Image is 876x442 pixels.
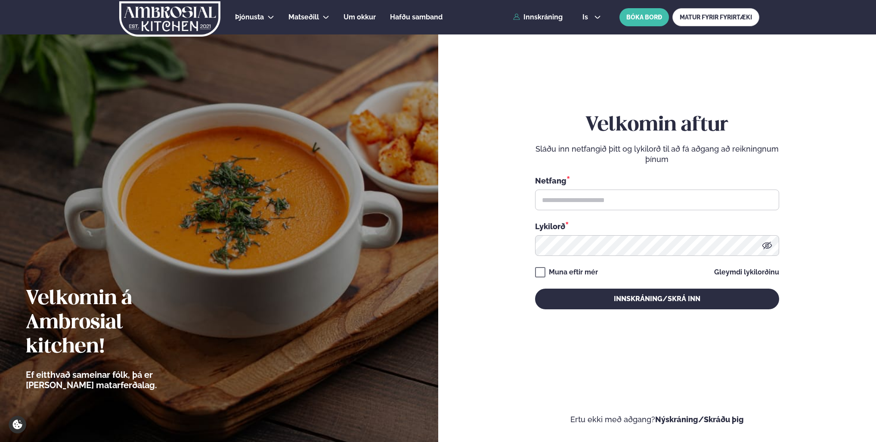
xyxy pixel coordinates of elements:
[344,12,376,22] a: Um okkur
[288,13,319,21] span: Matseðill
[464,414,851,425] p: Ertu ekki með aðgang?
[576,14,608,21] button: is
[390,12,443,22] a: Hafðu samband
[655,415,744,424] a: Nýskráning/Skráðu þig
[235,13,264,21] span: Þjónusta
[118,1,221,37] img: logo
[344,13,376,21] span: Um okkur
[535,221,779,232] div: Lykilorð
[535,175,779,186] div: Netfang
[535,144,779,165] p: Sláðu inn netfangið þitt og lykilorð til að fá aðgang að reikningnum þínum
[513,13,563,21] a: Innskráning
[288,12,319,22] a: Matseðill
[535,289,779,309] button: Innskráning/Skrá inn
[619,8,669,26] button: BÓKA BORÐ
[390,13,443,21] span: Hafðu samband
[714,269,779,276] a: Gleymdi lykilorðinu
[582,14,591,21] span: is
[235,12,264,22] a: Þjónusta
[26,287,204,359] h2: Velkomin á Ambrosial kitchen!
[672,8,759,26] a: MATUR FYRIR FYRIRTÆKI
[26,370,204,390] p: Ef eitthvað sameinar fólk, þá er [PERSON_NAME] matarferðalag.
[9,416,26,433] a: Cookie settings
[535,113,779,137] h2: Velkomin aftur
